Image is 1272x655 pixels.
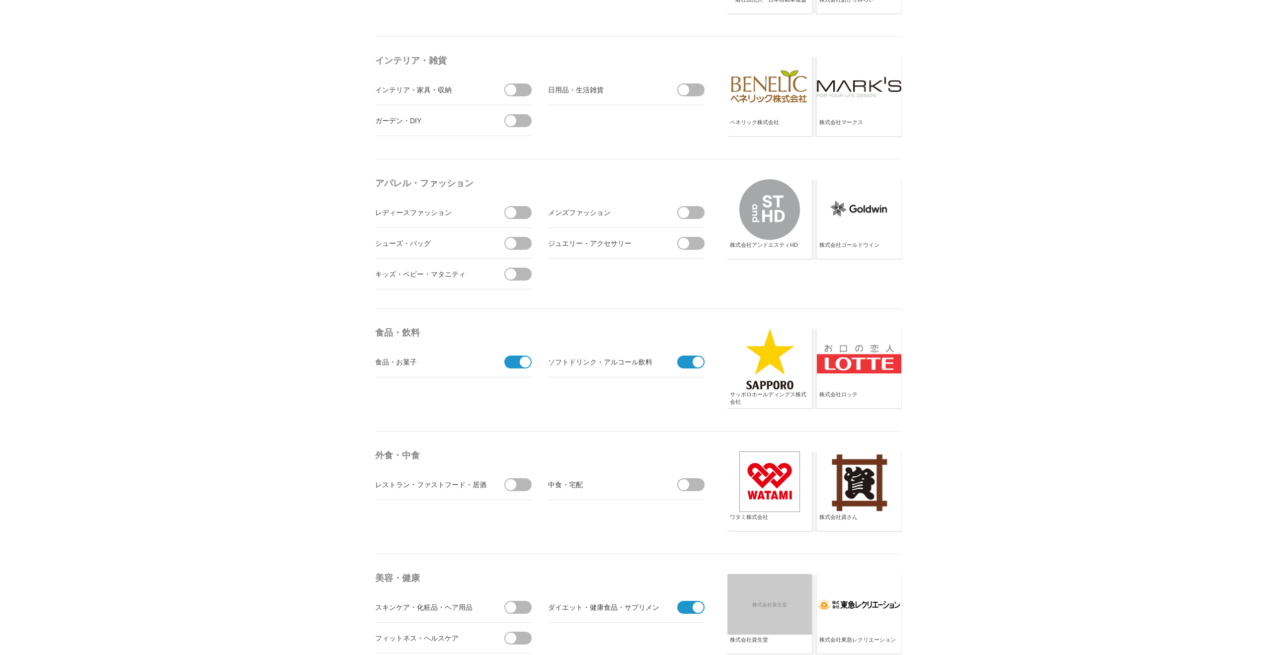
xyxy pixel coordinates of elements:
div: インテリア・家具・収納 [375,83,487,96]
div: レディースファッション [375,206,487,218]
div: 日用品・生活雑貨 [548,83,660,96]
div: ワタミ株式会社 [730,513,809,529]
div: キッズ・ベビー・マタニティ [375,268,487,280]
h4: 食品・飲料 [375,324,708,342]
h4: アパレル・ファッション [375,174,708,192]
div: 株式会社ロッテ [819,391,899,407]
div: ベネリック株式会社 [730,119,809,135]
div: シューズ・バッグ [375,237,487,249]
h4: 美容・健康 [375,569,708,587]
div: ジュエリー・アクセサリー [548,237,660,249]
h4: インテリア・雑貨 [375,52,708,70]
div: ソフトドリンク・アルコール飲料 [548,356,660,368]
div: レストラン・ファストフード・居酒屋 [375,478,487,491]
div: 中食・宅配 [548,478,660,491]
h4: 外食・中食 [375,446,708,464]
div: 株式会社資さん [819,513,899,529]
div: サッポロホールディングス株式会社 [730,391,809,407]
div: 株式会社ゴールドウイン [819,241,899,257]
div: 株式会社マークス [819,119,899,135]
div: スキンケア・化粧品・ヘア用品 [375,601,487,613]
div: ガーデン・DIY [375,114,487,127]
div: 食品・お菓子 [375,356,487,368]
div: 株式会社東急レクリエーション [819,636,899,652]
div: フィットネス・ヘルスケア [375,632,487,644]
div: 株式会社アンドエスティHD [730,241,809,257]
span: 株式会社資生堂 [726,596,813,613]
div: メンズファッション [548,206,660,218]
div: ダイエット・健康食品・サプリメント [548,601,660,613]
div: 株式会社資生堂 [730,636,809,652]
